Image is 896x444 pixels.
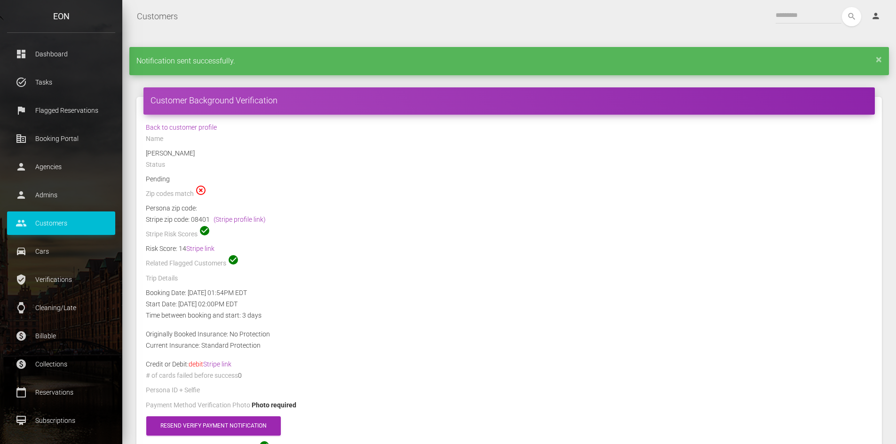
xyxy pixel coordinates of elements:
div: [PERSON_NAME] [139,148,880,159]
div: Booking Date: [DATE] 01:54PM EDT [139,287,880,298]
a: person Admins [7,183,115,207]
a: paid Billable [7,324,115,348]
a: × [876,56,882,62]
p: Reservations [14,385,108,399]
a: (Stripe profile link) [214,216,266,223]
p: Tasks [14,75,108,89]
p: Admins [14,188,108,202]
p: Cleaning/Late [14,301,108,315]
span: Photo required [252,401,296,409]
div: Start Date: [DATE] 02:00PM EDT [139,298,880,310]
a: dashboard Dashboard [7,42,115,66]
a: task_alt Tasks [7,70,115,94]
a: people Customers [7,211,115,235]
a: Customers [137,5,178,28]
p: Subscriptions [14,413,108,428]
a: Back to customer profile [146,124,217,131]
div: Persona zip code: [146,203,872,214]
a: card_membership Subscriptions [7,409,115,432]
div: 0 [139,370,880,384]
p: Cars [14,244,108,258]
a: person Agencies [7,155,115,179]
label: Persona ID + Selfie [146,386,200,395]
a: drive_eta Cars [7,240,115,263]
a: watch Cleaning/Late [7,296,115,319]
p: Collections [14,357,108,371]
label: Related Flagged Customers [146,259,226,268]
label: Stripe Risk Scores [146,230,198,239]
div: Originally Booked Insurance: No Protection [139,328,880,340]
p: Booking Portal [14,132,108,146]
a: paid Collections [7,352,115,376]
p: Dashboard [14,47,108,61]
button: Resend verify payment notification [146,416,281,436]
p: Agencies [14,160,108,174]
p: Verifications [14,273,108,287]
div: Pending [139,173,880,185]
span: check_circle [228,254,239,265]
i: person [871,11,880,21]
label: Name [146,134,163,144]
h4: Customer Background Verification [151,94,868,106]
a: person [864,7,889,26]
a: Stripe link [203,360,231,368]
label: Trip Details [146,274,178,283]
span: highlight_off [195,185,206,196]
label: Payment Method Verification Photo [146,401,250,410]
button: search [842,7,861,26]
div: Notification sent successfully. [129,47,889,75]
p: Billable [14,329,108,343]
label: Zip codes match [146,189,194,199]
a: corporate_fare Booking Portal [7,127,115,150]
div: Time between booking and start: 3 days [139,310,880,321]
label: # of cards failed before success [146,371,238,381]
label: Status [146,160,165,170]
div: Credit or Debit: [139,358,880,370]
p: Customers [14,216,108,230]
div: Current Insurance: Standard Protection [139,340,880,351]
span: debit [189,360,231,368]
a: Stripe link [186,245,214,252]
a: verified_user Verifications [7,268,115,291]
a: calendar_today Reservations [7,381,115,404]
a: flag Flagged Reservations [7,99,115,122]
p: Flagged Reservations [14,103,108,117]
div: Risk Score: 14 [146,243,872,254]
span: check_circle [199,225,210,236]
div: Stripe zip code: 08401 [146,214,872,225]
